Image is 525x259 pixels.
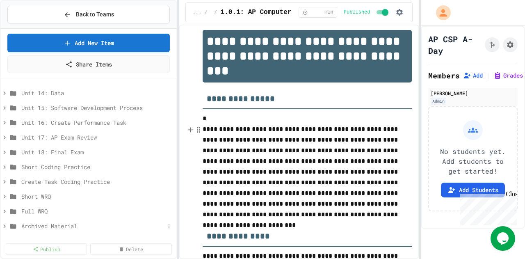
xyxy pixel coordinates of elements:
span: 1.0.1: AP Computer Science Principles in Python Course Syllabus [221,7,469,17]
span: Create Task Coding Practice [21,177,173,186]
span: | [486,71,490,80]
a: Add New Item [7,34,170,52]
span: Published [344,9,370,16]
span: Full WRQ [21,207,173,215]
button: Assignment Settings [503,37,518,52]
span: Unit 14: Data [21,89,173,97]
button: Grades [493,71,523,80]
p: No students yet. Add students to get started! [436,147,510,176]
span: Short Coding Practice [21,163,173,171]
div: Chat with us now!Close [3,3,57,52]
button: More options [165,222,173,230]
a: Delete [90,243,171,255]
span: / [205,9,208,16]
span: Back to Teams [76,10,114,19]
div: [PERSON_NAME] [431,89,515,97]
button: Add [463,71,483,80]
a: Publish [6,243,87,255]
span: Unit 15: Software Development Process [21,103,173,112]
span: ... [192,9,201,16]
div: Admin [431,98,446,105]
iframe: chat widget [457,190,517,225]
span: Unit 16: Create Performance Task [21,118,173,127]
iframe: chat widget [491,226,517,251]
h1: AP CSP A-Day [428,33,482,56]
a: Share Items [7,55,170,73]
span: min [324,9,333,16]
span: Short WRQ [21,192,173,201]
button: Click to see fork details [485,37,500,52]
span: Archived Material [21,222,165,230]
span: / [214,9,217,16]
h2: Members [428,70,460,81]
span: Unit 18: Final Exam [21,148,173,156]
span: Unit 17: AP Exam Review [21,133,173,142]
button: Back to Teams [7,6,170,23]
div: My Account [427,3,453,22]
button: Add Students [441,183,505,197]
